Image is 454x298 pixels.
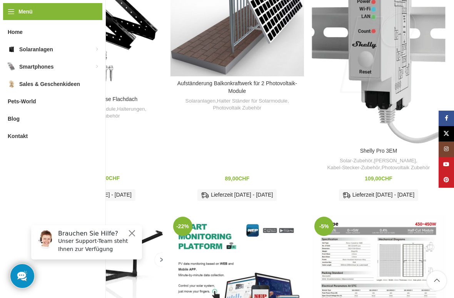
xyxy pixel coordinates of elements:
[439,157,454,172] a: YouTube Social Link
[185,98,215,105] a: Solaranlagen
[439,111,454,126] a: Facebook Social Link
[174,98,300,112] div: , ,
[117,106,145,113] a: Halterungen
[177,80,297,94] a: Aufständerung Balkonkraftwerk für 2 Photovoltaik-Module
[315,157,442,172] div: , , ,
[439,126,454,141] a: X Social Link
[8,80,15,88] img: Sales & Geschenkideen
[102,10,112,19] button: Close
[365,175,392,182] bdi: 109,00
[8,112,20,126] span: Blog
[382,164,430,172] a: Photovoltaik Zubehör
[360,148,397,154] a: Shelly Pro 3EM
[11,11,30,30] img: Customer service
[33,11,112,18] h6: Brauchen Sie Hilfe?
[8,45,15,53] img: Solaranlagen
[19,77,80,91] span: Sales & Geschenkideen
[19,42,53,56] span: Solaranlagen
[33,18,112,34] p: Unser Support-Team steht Ihnen zur Verfügung
[8,63,15,71] img: Smartphones
[339,189,418,201] div: Lieferzeit [DATE] - [DATE]
[173,217,192,236] span: -22%
[340,157,372,165] a: Solar-Zubehör
[8,25,23,39] span: Home
[213,104,261,112] a: Photovoltaik Zubehör
[439,141,454,157] a: Instagram Social Link
[217,98,287,105] a: Halter Ständer für Solarmodule
[19,60,53,74] span: Smartphones
[18,7,33,16] span: Menü
[95,175,120,181] bdi: 79,00
[327,164,380,172] a: Kabel-Stecker-Zubehör
[197,189,277,201] div: Lieferzeit [DATE] - [DATE]
[427,271,446,290] a: Scroll to top button
[72,113,120,120] a: Photovoltaik Zubehör
[439,172,454,188] a: Pinterest Social Link
[381,175,392,182] span: CHF
[8,94,36,108] span: Pets-World
[225,175,249,182] bdi: 89,00
[374,157,416,165] a: [PERSON_NAME]
[314,217,334,236] span: -5%
[8,129,28,143] span: Kontakt
[238,175,249,182] span: CHF
[109,175,120,181] span: CHF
